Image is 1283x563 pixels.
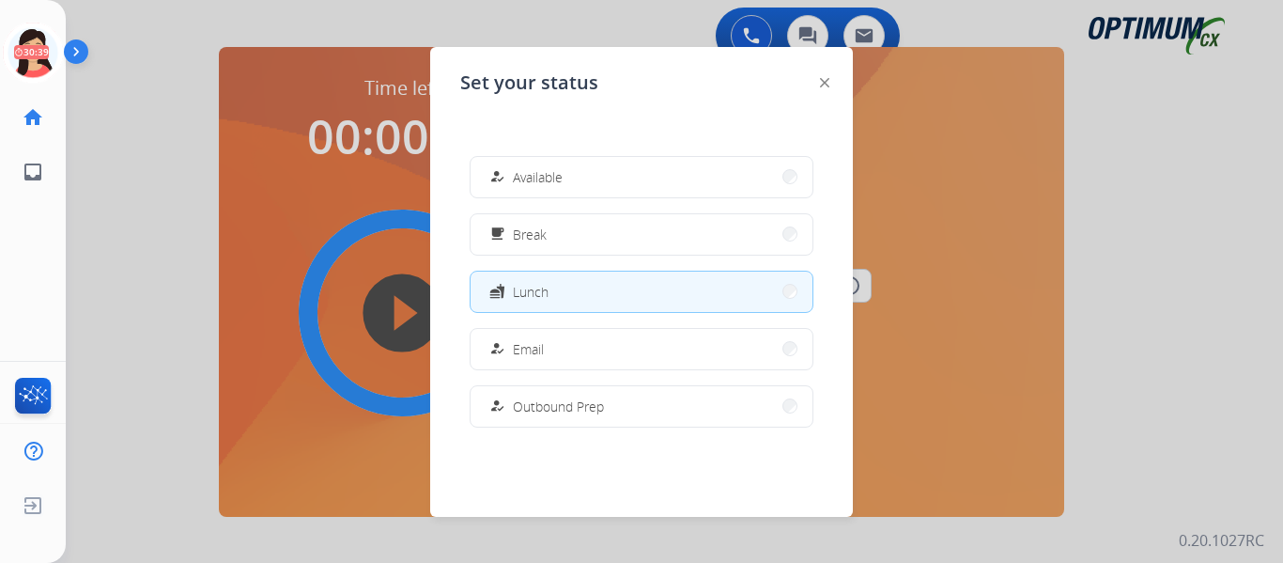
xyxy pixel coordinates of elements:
span: Outbound Prep [513,397,604,416]
mat-icon: home [22,106,44,129]
img: close-button [820,78,829,87]
mat-icon: inbox [22,161,44,183]
p: 0.20.1027RC [1179,529,1264,552]
button: Outbound Prep [471,386,812,427]
button: Available [471,157,812,197]
span: Available [513,167,563,187]
button: Lunch [471,272,812,312]
mat-icon: free_breakfast [489,227,505,242]
mat-icon: how_to_reg [489,341,505,357]
button: Break [471,214,812,255]
button: Email [471,329,812,369]
span: Lunch [513,282,549,302]
mat-icon: how_to_reg [489,169,505,185]
mat-icon: fastfood [489,284,505,300]
span: Set your status [460,70,598,96]
mat-icon: how_to_reg [489,399,505,414]
span: Email [513,339,544,359]
span: Break [513,225,547,244]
